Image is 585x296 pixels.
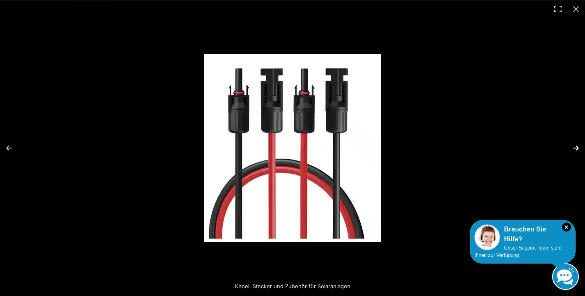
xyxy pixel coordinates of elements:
[474,224,571,244] div: Brauchen Sie Hilfe?
[206,278,379,294] div: Kabel, Stecker und Zubehör für Solaranlagen
[562,222,571,231] i: Schließen
[474,245,562,258] span: Unser Support-Team steht Ihnen zur Verfügung
[474,224,500,250] img: Customer service
[204,54,381,242] img: Kabel, Stecker und Zubehör für Solaranlagen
